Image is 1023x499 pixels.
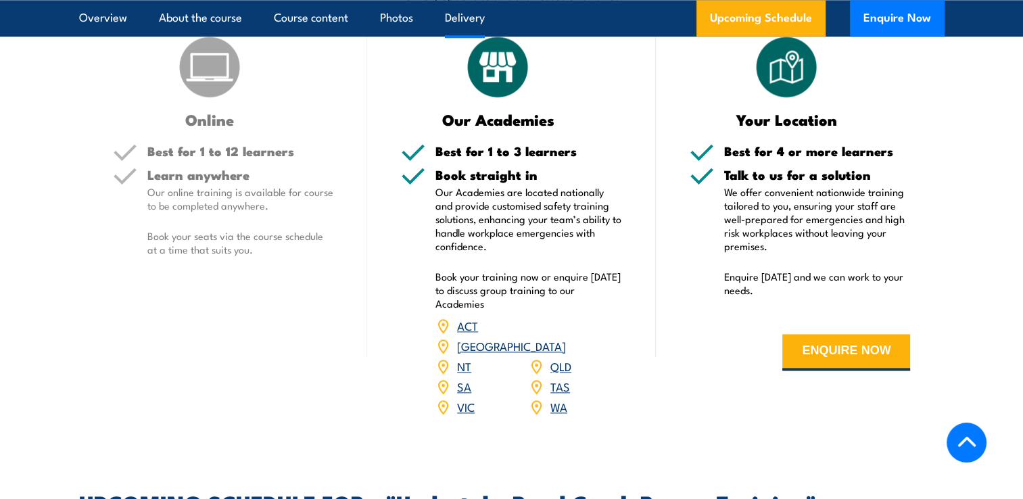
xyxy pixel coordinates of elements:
p: Enquire [DATE] and we can work to your needs. [724,270,911,297]
p: We offer convenient nationwide training tailored to you, ensuring your staff are well-prepared fo... [724,185,911,253]
h5: Best for 1 to 3 learners [435,145,622,158]
p: Book your training now or enquire [DATE] to discuss group training to our Academies [435,270,622,310]
a: WA [550,398,567,414]
h3: Our Academies [401,112,595,127]
h3: Online [113,112,307,127]
a: TAS [550,378,570,394]
p: Our Academies are located nationally and provide customised safety training solutions, enhancing ... [435,185,622,253]
h5: Talk to us for a solution [724,168,911,181]
h5: Book straight in [435,168,622,181]
button: ENQUIRE NOW [782,334,910,371]
a: [GEOGRAPHIC_DATA] [457,337,566,354]
h5: Learn anywhere [147,168,334,181]
h3: Your Location [690,112,884,127]
a: ACT [457,317,478,333]
a: QLD [550,358,571,374]
a: SA [457,378,471,394]
h5: Best for 4 or more learners [724,145,911,158]
a: VIC [457,398,475,414]
p: Book your seats via the course schedule at a time that suits you. [147,229,334,256]
p: Our online training is available for course to be completed anywhere. [147,185,334,212]
a: NT [457,358,471,374]
h5: Best for 1 to 12 learners [147,145,334,158]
